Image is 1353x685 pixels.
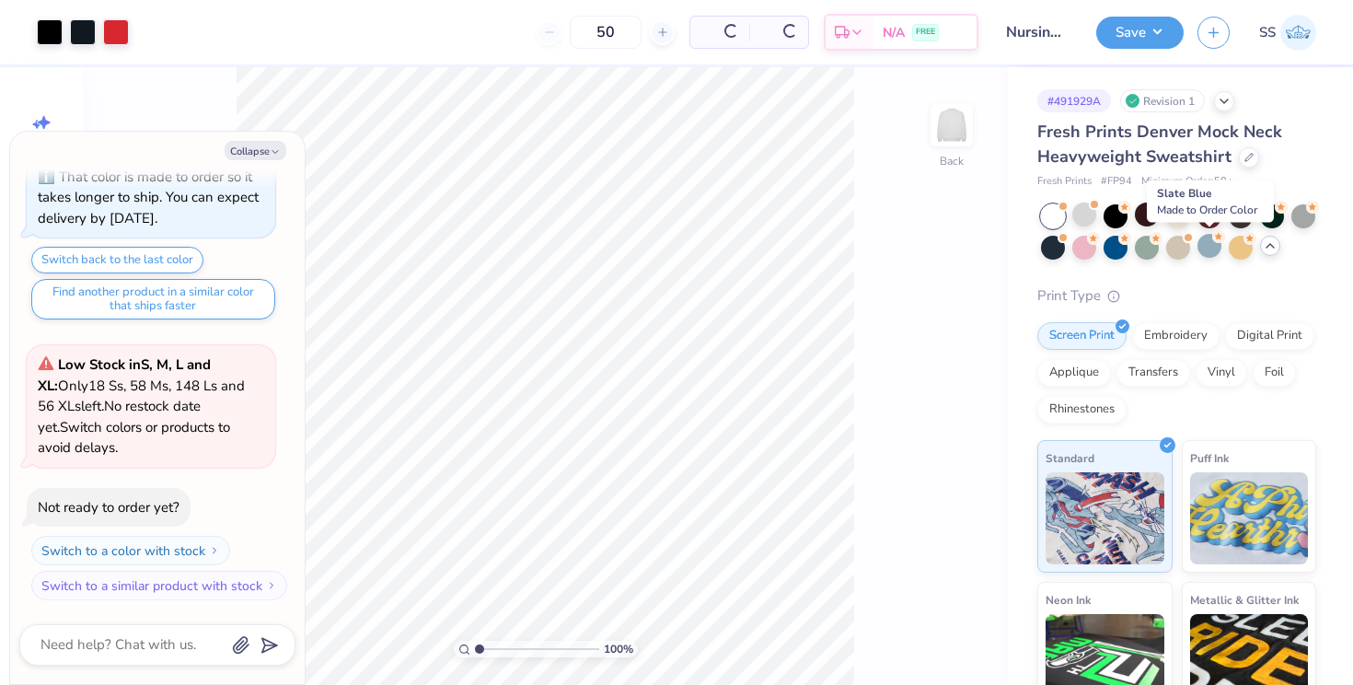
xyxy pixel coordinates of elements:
[1225,322,1314,350] div: Digital Print
[1147,180,1274,223] div: Slate Blue
[1120,89,1205,112] div: Revision 1
[209,545,220,556] img: Switch to a color with stock
[31,279,275,319] button: Find another product in a similar color that ships faster
[1196,359,1247,387] div: Vinyl
[1046,472,1164,564] img: Standard
[1037,174,1092,190] span: Fresh Prints
[1096,17,1184,49] button: Save
[38,355,211,395] strong: Low Stock in S, M, L and XL :
[38,397,201,436] span: No restock date yet.
[1190,590,1299,610] span: Metallic & Glitter Ink
[1037,359,1111,387] div: Applique
[38,168,259,227] div: That color is made to order so it takes longer to ship. You can expect delivery by [DATE].
[933,107,970,144] img: Back
[916,26,935,39] span: FREE
[31,247,203,273] button: Switch back to the last color
[1132,322,1220,350] div: Embroidery
[1116,359,1190,387] div: Transfers
[1037,89,1111,112] div: # 491929A
[1037,322,1127,350] div: Screen Print
[1037,121,1282,168] span: Fresh Prints Denver Mock Neck Heavyweight Sweatshirt
[1101,174,1132,190] span: # FP94
[31,536,230,565] button: Switch to a color with stock
[1190,472,1309,564] img: Puff Ink
[1259,22,1276,43] span: SS
[992,14,1082,51] input: Untitled Design
[570,16,642,49] input: – –
[225,141,286,160] button: Collapse
[38,498,179,517] div: Not ready to order yet?
[1259,15,1316,51] a: SS
[38,355,245,457] span: Only 18 Ss, 58 Ms, 148 Ls and 56 XLs left. Switch colors or products to avoid delays.
[1046,590,1091,610] span: Neon Ink
[604,641,633,657] span: 100 %
[1157,203,1257,217] span: Made to Order Color
[266,580,277,591] img: Switch to a similar product with stock
[31,571,287,600] button: Switch to a similar product with stock
[1037,285,1316,307] div: Print Type
[1253,359,1296,387] div: Foil
[1190,448,1229,468] span: Puff Ink
[1037,396,1127,424] div: Rhinestones
[1046,448,1094,468] span: Standard
[940,153,964,169] div: Back
[883,23,905,42] span: N/A
[1280,15,1316,51] img: Scott Skora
